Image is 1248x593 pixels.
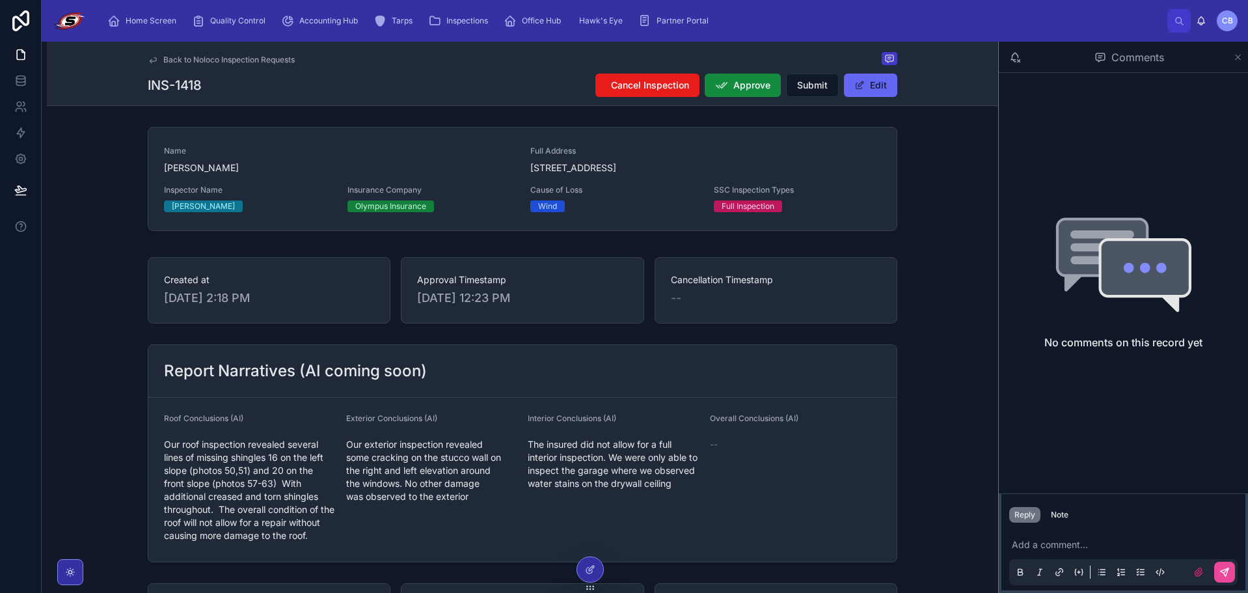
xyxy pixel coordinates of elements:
button: Edit [844,74,897,97]
span: Inspections [446,16,488,26]
span: Office Hub [522,16,561,26]
a: Back to Noloco Inspection Requests [148,55,295,65]
span: Tarps [392,16,413,26]
button: Reply [1009,507,1040,523]
a: Office Hub [500,9,570,33]
button: Submit [786,74,839,97]
div: scrollable content [97,7,1167,35]
a: Partner Portal [634,9,718,33]
a: Quality Control [188,9,275,33]
span: Our exterior inspection revealed some cracking on the stucco wall on the right and left elevation... [346,438,518,503]
div: Full Inspection [722,200,774,212]
span: Full Address [530,146,881,156]
div: Wind [538,200,557,212]
span: [PERSON_NAME] [164,161,515,174]
div: [PERSON_NAME] [172,200,235,212]
span: Our roof inspection revealed several lines of missing shingles 16 on the left slope (photos 50,51... [164,438,336,542]
button: Cancel Inspection [595,74,699,97]
span: Interior Conclusions (AI) [528,413,616,423]
span: Insurance Company [347,185,515,195]
span: Back to Noloco Inspection Requests [163,55,295,65]
a: Tarps [370,9,422,33]
span: Overall Conclusions (AI) [710,413,798,423]
span: Name [164,146,515,156]
a: Hawk's Eye [573,9,632,33]
img: App logo [52,10,87,31]
span: Hawk's Eye [579,16,623,26]
a: Inspections [424,9,497,33]
h2: Report Narratives (AI coming soon) [164,361,427,381]
h1: INS-1418 [148,76,202,94]
span: Accounting Hub [299,16,358,26]
span: Cause of Loss [530,185,698,195]
a: Home Screen [103,9,185,33]
span: Cancellation Timestamp [671,273,881,286]
button: Note [1046,507,1074,523]
span: Cancel Inspection [611,79,689,92]
span: Roof Conclusions (AI) [164,413,243,423]
span: [STREET_ADDRESS] [530,161,881,174]
div: Note [1051,510,1068,520]
span: CB [1222,16,1233,26]
span: Inspector Name [164,185,332,195]
span: Approve [733,79,770,92]
span: Submit [797,79,828,92]
span: -- [671,289,681,307]
span: SSC Inspection Types [714,185,882,195]
div: Olympus Insurance [355,200,426,212]
span: Approval Timestamp [417,273,627,286]
span: Created at [164,273,374,286]
a: Accounting Hub [277,9,367,33]
span: Exterior Conclusions (AI) [346,413,437,423]
span: The insured did not allow for a full interior inspection. We were only able to inspect the garage... [528,438,699,490]
button: Approve [705,74,781,97]
span: [DATE] 2:18 PM [164,289,374,307]
span: -- [710,438,718,451]
span: Home Screen [126,16,176,26]
span: [DATE] 12:23 PM [417,289,627,307]
h2: No comments on this record yet [1044,335,1202,350]
span: Comments [1111,49,1164,65]
span: Quality Control [210,16,265,26]
span: Partner Portal [657,16,709,26]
